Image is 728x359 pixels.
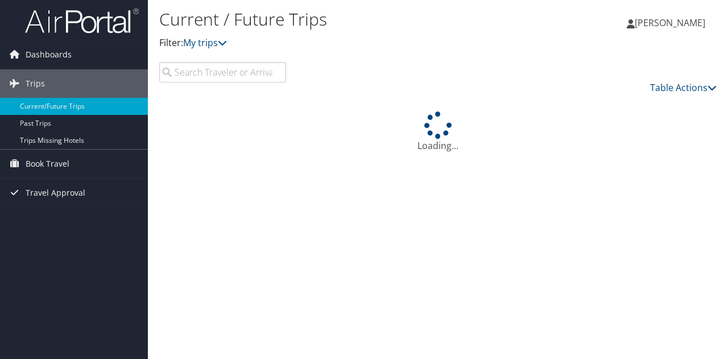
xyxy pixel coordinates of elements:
[26,40,72,69] span: Dashboards
[26,69,45,98] span: Trips
[183,36,227,49] a: My trips
[26,150,69,178] span: Book Travel
[26,179,85,207] span: Travel Approval
[650,81,717,94] a: Table Actions
[25,7,139,34] img: airportal-logo.png
[159,62,286,82] input: Search Traveler or Arrival City
[159,7,531,31] h1: Current / Future Trips
[627,6,717,40] a: [PERSON_NAME]
[635,16,705,29] span: [PERSON_NAME]
[159,112,717,152] div: Loading...
[159,36,531,51] p: Filter:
